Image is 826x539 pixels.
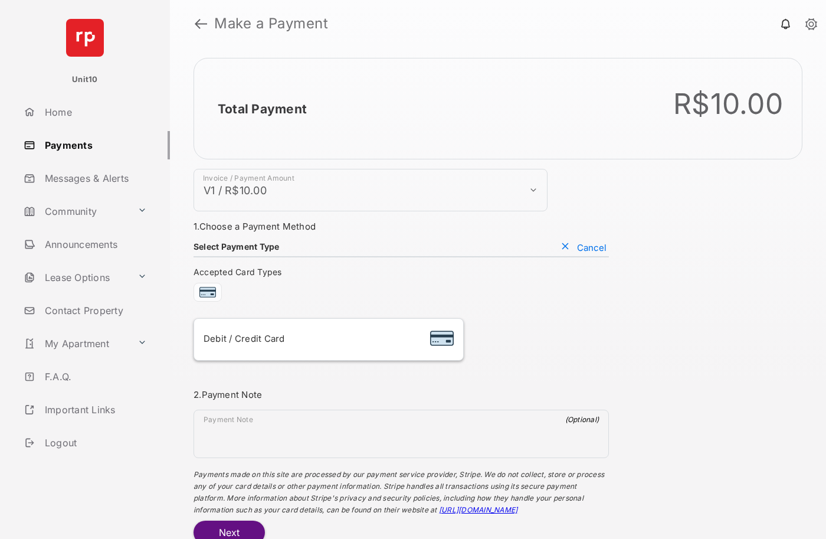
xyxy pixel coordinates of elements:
p: Unit10 [72,74,98,86]
a: [URL][DOMAIN_NAME] [439,505,517,514]
button: Cancel [558,241,609,253]
div: R$10.00 [673,87,783,121]
span: Payments made on this site are processed by our payment service provider, Stripe. We do not colle... [194,470,604,514]
a: Logout [19,429,170,457]
strong: Make a Payment [214,17,328,31]
h2: Total Payment [218,102,307,116]
h3: 1. Choose a Payment Method [194,221,609,232]
a: Contact Property [19,296,170,325]
a: Important Links [19,396,152,424]
h3: 2. Payment Note [194,389,609,400]
span: Accepted Card Types [194,267,287,277]
img: svg+xml;base64,PHN2ZyB4bWxucz0iaHR0cDovL3d3dy53My5vcmcvMjAwMC9zdmciIHdpZHRoPSI2NCIgaGVpZ2h0PSI2NC... [66,19,104,57]
a: Payments [19,131,170,159]
a: Announcements [19,230,170,259]
a: F.A.Q. [19,362,170,391]
span: Debit / Credit Card [204,333,285,344]
a: My Apartment [19,329,133,358]
a: Community [19,197,133,226]
a: Home [19,98,170,126]
h4: Select Payment Type [194,241,280,251]
a: Messages & Alerts [19,164,170,192]
a: Lease Options [19,263,133,292]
